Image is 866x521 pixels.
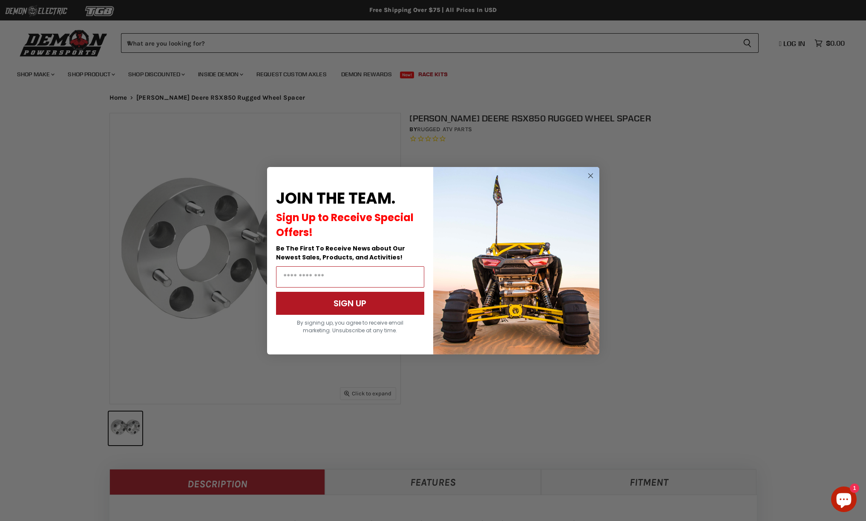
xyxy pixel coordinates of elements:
input: Email Address [276,266,424,288]
span: Sign Up to Receive Special Offers! [276,210,414,239]
span: By signing up, you agree to receive email marketing. Unsubscribe at any time. [297,319,403,334]
inbox-online-store-chat: Shopify online store chat [829,486,859,514]
span: JOIN THE TEAM. [276,187,395,209]
img: a9095488-b6e7-41ba-879d-588abfab540b.jpeg [433,167,599,354]
button: Close dialog [585,170,596,181]
span: Be The First To Receive News about Our Newest Sales, Products, and Activities! [276,244,405,262]
button: SIGN UP [276,292,424,315]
